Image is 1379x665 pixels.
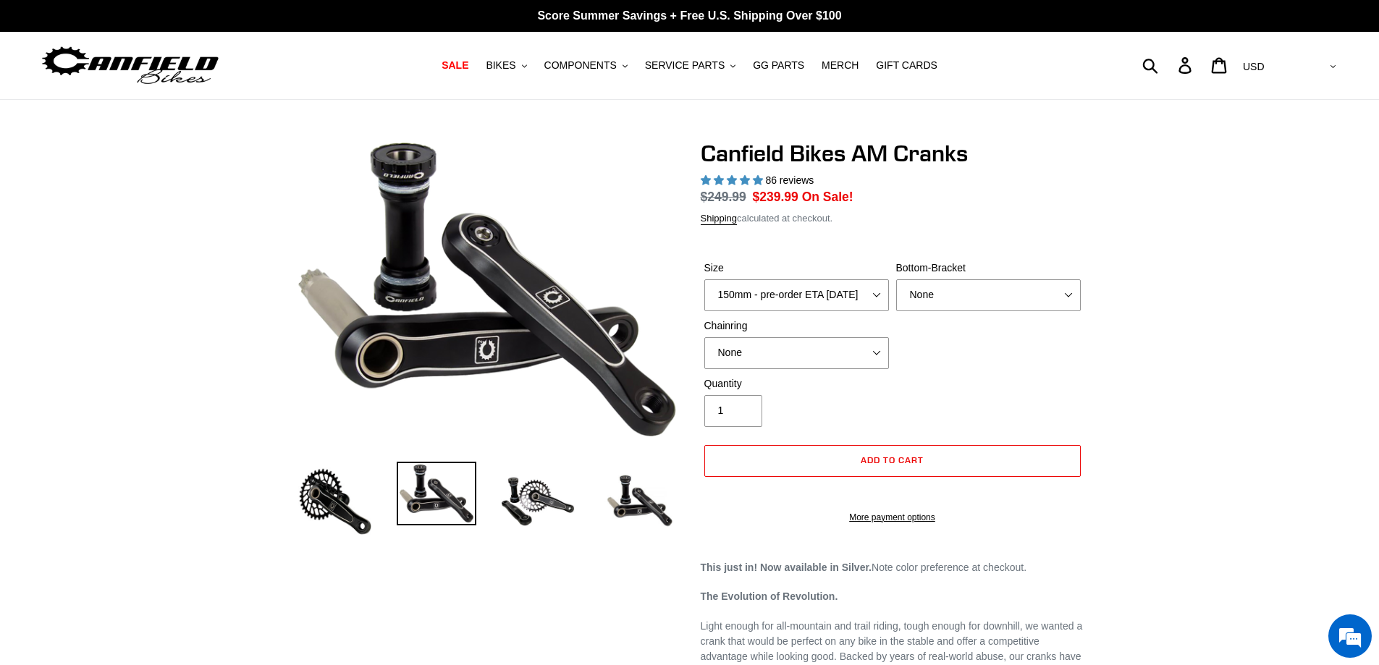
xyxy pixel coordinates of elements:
[701,560,1084,575] p: Note color preference at checkout.
[701,140,1084,167] h1: Canfield Bikes AM Cranks
[442,59,468,72] span: SALE
[704,445,1081,477] button: Add to cart
[896,261,1081,276] label: Bottom-Bracket
[701,174,766,186] span: 4.97 stars
[638,56,743,75] button: SERVICE PARTS
[537,56,635,75] button: COMPONENTS
[645,59,725,72] span: SERVICE PARTS
[701,211,1084,226] div: calculated at checkout.
[701,562,872,573] strong: This just in! Now available in Silver.
[802,187,853,206] span: On Sale!
[478,56,534,75] button: BIKES
[704,376,889,391] label: Quantity
[704,261,889,276] label: Size
[753,190,798,204] span: $239.99
[599,462,679,541] img: Load image into Gallery viewer, CANFIELD-AM_DH-CRANKS
[701,213,738,225] a: Shipping
[704,318,889,334] label: Chainring
[869,56,945,75] a: GIFT CARDS
[498,462,578,541] img: Load image into Gallery viewer, Canfield Bikes AM Cranks
[861,454,924,465] span: Add to cart
[746,56,811,75] a: GG PARTS
[1150,49,1187,81] input: Search
[40,43,221,88] img: Canfield Bikes
[701,590,838,602] strong: The Evolution of Revolution.
[701,190,746,204] s: $249.99
[397,462,476,525] img: Load image into Gallery viewer, Canfield Cranks
[434,56,476,75] a: SALE
[295,462,375,541] img: Load image into Gallery viewer, Canfield Bikes AM Cranks
[753,59,804,72] span: GG PARTS
[876,59,937,72] span: GIFT CARDS
[814,56,866,75] a: MERCH
[822,59,859,72] span: MERCH
[544,59,617,72] span: COMPONENTS
[765,174,814,186] span: 86 reviews
[486,59,515,72] span: BIKES
[704,511,1081,524] a: More payment options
